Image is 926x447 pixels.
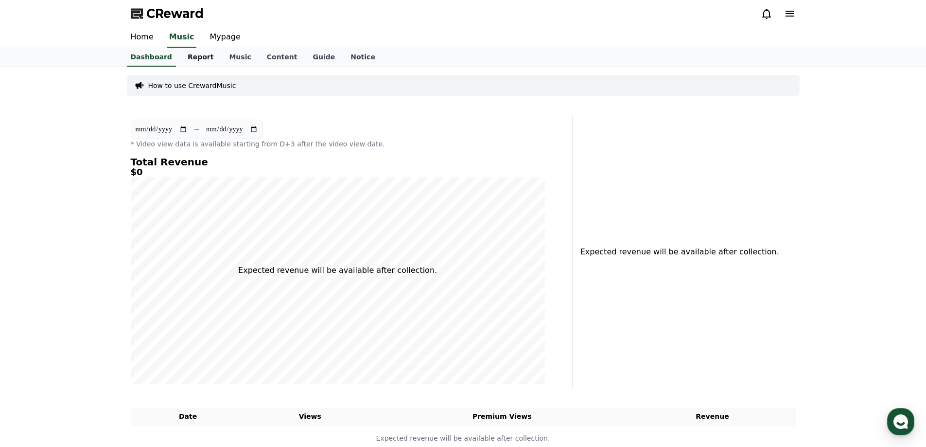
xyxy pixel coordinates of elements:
[131,433,795,444] p: Expected revenue will be available after collection.
[343,48,383,67] a: Notice
[238,265,437,276] p: Expected revenue will be available after collection.
[305,48,343,67] a: Guide
[180,48,222,67] a: Report
[259,48,305,67] a: Content
[167,27,196,48] a: Music
[629,408,796,426] th: Revenue
[146,6,204,21] span: CReward
[3,308,64,333] a: Home
[64,308,125,333] a: Messages
[193,124,200,135] p: ~
[144,323,168,331] span: Settings
[123,27,161,48] a: Home
[202,27,248,48] a: Mypage
[125,308,187,333] a: Settings
[580,246,773,258] p: Expected revenue will be available after collection.
[131,167,545,177] h5: $0
[375,408,629,426] th: Premium Views
[131,6,204,21] a: CReward
[127,48,176,67] a: Dashboard
[81,323,109,331] span: Messages
[131,408,245,426] th: Date
[25,323,42,331] span: Home
[148,81,236,90] a: How to use CrewardMusic
[245,408,375,426] th: Views
[131,157,545,167] h4: Total Revenue
[221,48,259,67] a: Music
[131,139,545,149] p: * Video view data is available starting from D+3 after the video view date.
